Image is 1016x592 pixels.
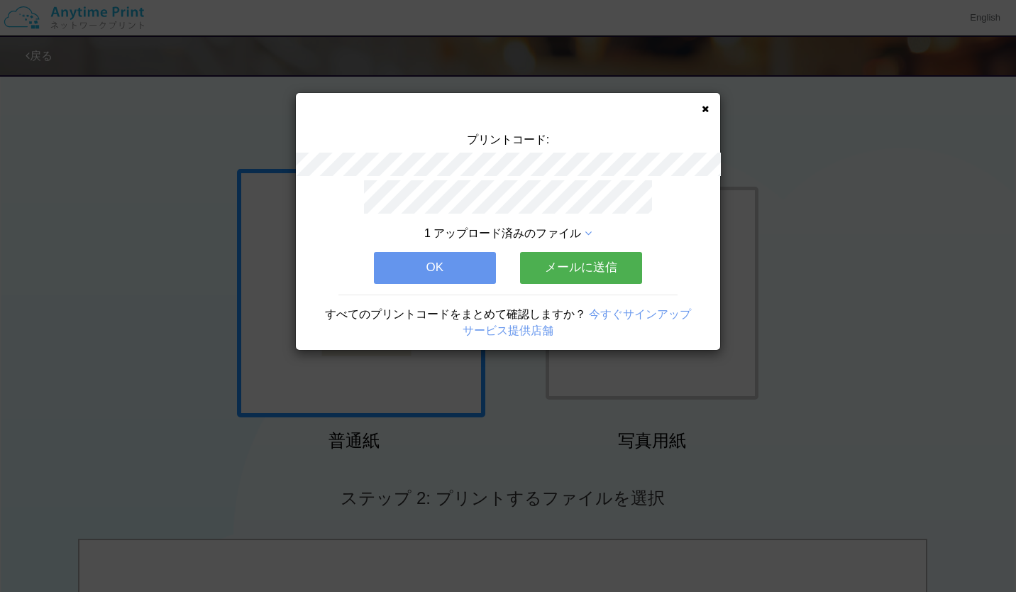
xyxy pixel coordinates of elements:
[467,133,549,146] span: プリントコード:
[374,252,496,283] button: OK
[589,308,691,320] a: 今すぐサインアップ
[463,324,553,336] a: サービス提供店舗
[325,308,586,320] span: すべてのプリントコードをまとめて確認しますか？
[520,252,642,283] button: メールに送信
[424,227,581,239] span: 1 アップロード済みのファイル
